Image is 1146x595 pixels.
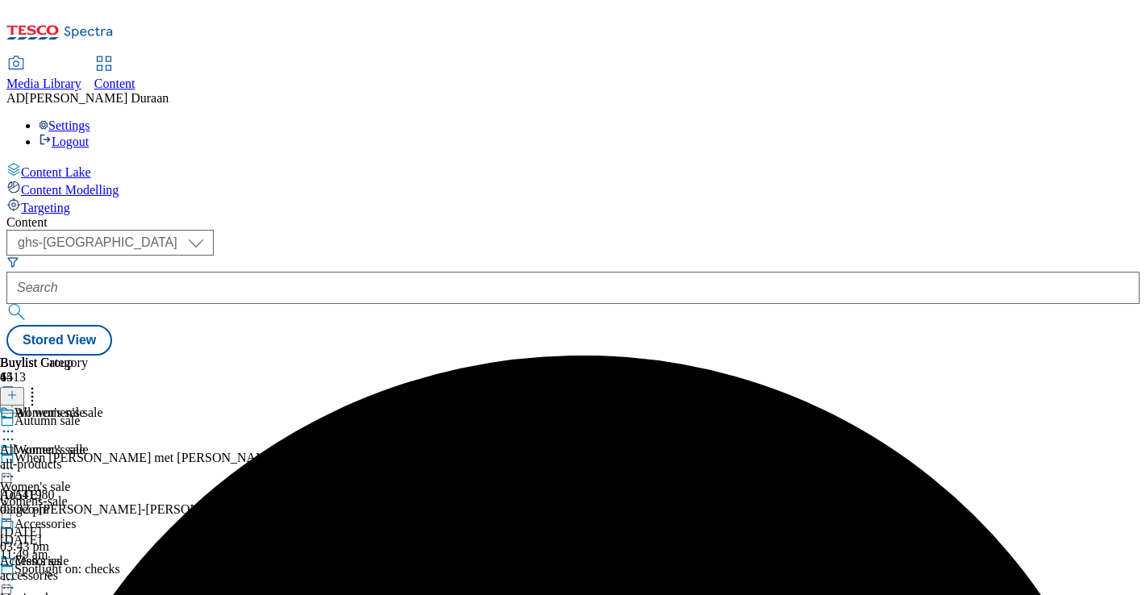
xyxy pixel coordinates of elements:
[6,215,1140,230] div: Content
[6,256,19,268] svg: Search Filters
[39,119,90,132] a: Settings
[94,77,135,90] span: Content
[6,198,1140,215] a: Targeting
[6,180,1140,198] a: Content Modelling
[94,57,135,91] a: Content
[6,272,1140,304] input: Search
[39,135,89,148] a: Logout
[21,165,91,179] span: Content Lake
[15,406,103,420] div: All women's sale
[6,57,81,91] a: Media Library
[25,91,169,105] span: [PERSON_NAME] Duraan
[21,201,70,214] span: Targeting
[6,162,1140,180] a: Content Lake
[6,325,112,356] button: Stored View
[6,91,25,105] span: AD
[6,77,81,90] span: Media Library
[15,451,279,465] div: When [PERSON_NAME] met [PERSON_NAME]
[15,517,76,531] div: Accessories
[21,183,119,197] span: Content Modelling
